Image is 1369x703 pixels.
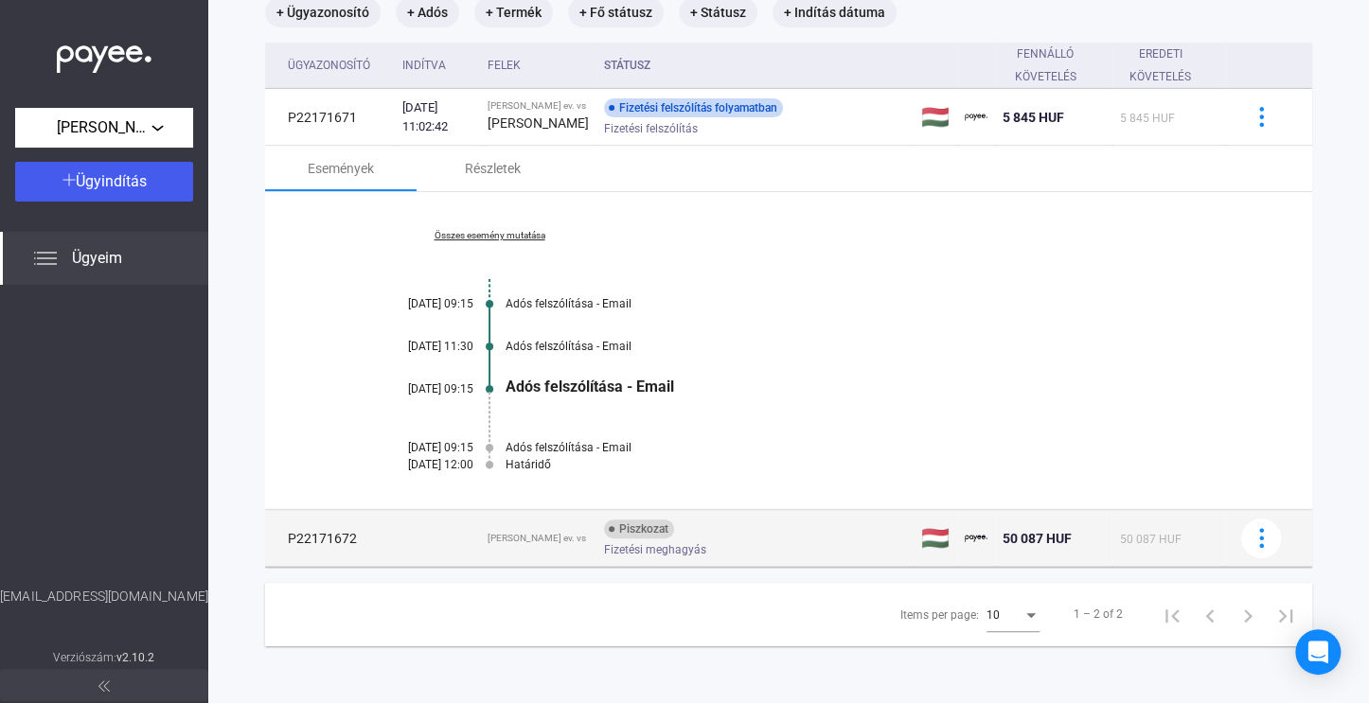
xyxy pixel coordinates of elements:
[596,43,914,89] th: Státusz
[987,603,1040,625] mat-select: Items per page:
[1003,43,1088,88] div: Fennálló követelés
[488,100,589,112] div: [PERSON_NAME] ev. vs
[308,157,374,180] div: Események
[34,247,57,270] img: list.svg
[360,230,619,241] a: Összes esemény mutatása
[402,98,472,136] div: [DATE] 11:02:42
[488,54,589,77] div: Felek
[265,510,395,567] td: P22171672
[57,35,151,74] img: white-payee-white-dot.svg
[900,604,979,626] div: Items per page:
[1120,43,1200,88] div: Eredeti követelés
[15,162,193,202] button: Ügyindítás
[360,297,473,310] div: [DATE] 09:15
[1267,595,1305,633] button: Last page
[506,340,1218,353] div: Adós felszólítása - Email
[506,378,1218,395] div: Adós felszólítása - Email
[360,458,473,471] div: [DATE] 12:00
[488,115,589,131] strong: [PERSON_NAME]
[1120,533,1182,546] span: 50 087 HUF
[604,98,783,117] div: Fizetési felszólítás folyamatban
[62,173,76,186] img: plus-white.svg
[465,157,521,180] div: Részletek
[1241,518,1281,558] button: more-blue
[1003,531,1072,546] span: 50 087 HUF
[360,382,473,395] div: [DATE] 09:15
[1241,97,1281,137] button: more-blue
[1120,112,1175,125] span: 5 845 HUF
[604,519,674,538] div: Piszkozat
[506,458,1218,471] div: Határidő
[57,116,151,139] span: [PERSON_NAME] ev.
[1295,629,1341,675] div: Open Intercom Messenger
[288,54,370,77] div: Ügyazonosító
[15,108,193,148] button: [PERSON_NAME] ev.
[402,54,446,77] div: Indítva
[1153,595,1191,633] button: First page
[265,89,395,146] td: P22171671
[1003,110,1064,125] span: 5 845 HUF
[360,441,473,454] div: [DATE] 09:15
[1074,603,1123,625] div: 1 – 2 of 2
[506,441,1218,454] div: Adós felszólítása - Email
[604,538,706,561] span: Fizetési meghagyás
[914,510,957,567] td: 🇭🇺
[76,172,147,190] span: Ügyindítás
[914,89,957,146] td: 🇭🇺
[1252,107,1271,127] img: more-blue
[116,651,155,664] strong: v2.10.2
[402,54,472,77] div: Indítva
[288,54,387,77] div: Ügyazonosító
[604,117,698,140] span: Fizetési felszólítás
[506,297,1218,310] div: Adós felszólítása - Email
[987,608,1000,622] span: 10
[1252,528,1271,548] img: more-blue
[1120,43,1218,88] div: Eredeti követelés
[72,247,122,270] span: Ügyeim
[965,106,987,129] img: payee-logo
[1191,595,1229,633] button: Previous page
[488,54,521,77] div: Felek
[488,533,589,544] div: [PERSON_NAME] ev. vs
[360,340,473,353] div: [DATE] 11:30
[1229,595,1267,633] button: Next page
[965,527,987,550] img: payee-logo
[1003,43,1105,88] div: Fennálló követelés
[98,680,110,692] img: arrow-double-left-grey.svg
